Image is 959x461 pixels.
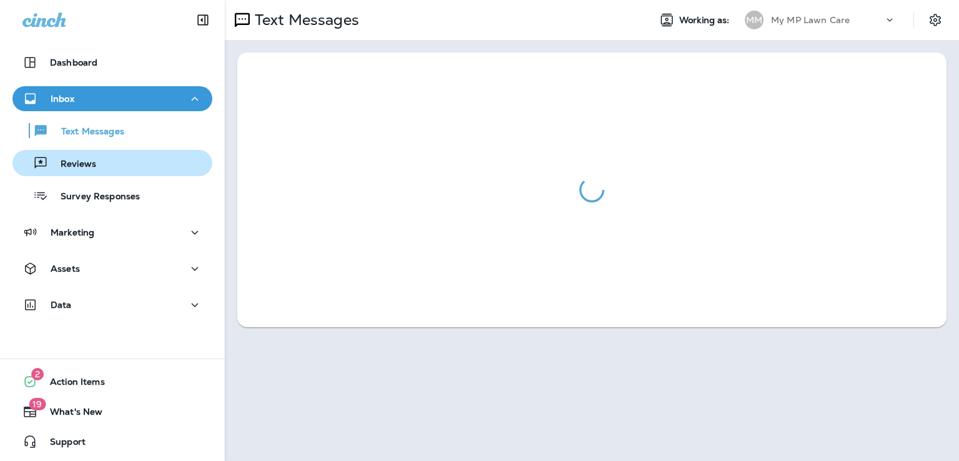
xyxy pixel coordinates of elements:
[12,220,212,245] button: Marketing
[51,94,74,104] p: Inbox
[924,9,947,31] button: Settings
[12,86,212,111] button: Inbox
[51,300,72,310] p: Data
[12,50,212,75] button: Dashboard
[771,15,850,25] p: My MP Lawn Care
[12,256,212,281] button: Assets
[185,7,220,32] button: Collapse Sidebar
[37,407,102,422] span: What's New
[37,437,86,452] span: Support
[29,398,46,410] span: 19
[12,117,212,144] button: Text Messages
[31,368,44,380] span: 2
[679,15,732,26] span: Working as:
[745,11,764,29] div: MM
[12,399,212,424] button: 19What's New
[48,191,140,203] p: Survey Responses
[12,150,212,176] button: Reviews
[51,264,80,274] p: Assets
[12,369,212,394] button: 2Action Items
[12,292,212,317] button: Data
[250,11,359,29] p: Text Messages
[12,182,212,209] button: Survey Responses
[37,377,105,392] span: Action Items
[12,429,212,454] button: Support
[50,57,97,67] p: Dashboard
[49,126,124,138] p: Text Messages
[48,159,96,171] p: Reviews
[51,227,94,237] p: Marketing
